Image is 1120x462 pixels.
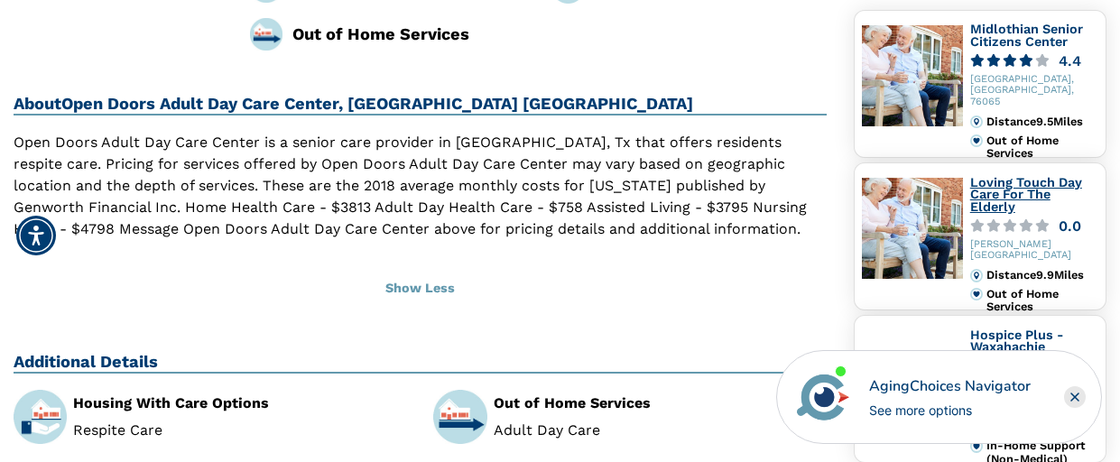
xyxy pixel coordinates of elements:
[494,396,827,411] div: Out of Home Services
[73,396,406,411] div: Housing With Care Options
[970,219,1098,233] a: 0.0
[970,115,983,128] img: distance.svg
[869,401,1031,420] div: See more options
[970,328,1064,355] a: Hospice Plus - Waxahachie
[970,54,1098,68] a: 4.4
[970,239,1098,263] div: [PERSON_NAME][GEOGRAPHIC_DATA]
[1059,54,1081,68] div: 4.4
[986,288,1098,314] div: Out of Home Services
[970,269,983,282] img: distance.svg
[16,216,56,255] div: Accessibility Menu
[1064,386,1086,408] div: Close
[14,94,827,115] h2: About Open Doors Adult Day Care Center, [GEOGRAPHIC_DATA] [GEOGRAPHIC_DATA]
[292,22,525,46] div: Out of Home Services
[792,366,854,428] img: avatar
[970,22,1083,49] a: Midlothian Senior Citizens Center
[970,74,1098,108] div: [GEOGRAPHIC_DATA], [GEOGRAPHIC_DATA], 76065
[970,439,983,452] img: primary.svg
[986,269,1098,282] div: Distance 9.9 Miles
[986,115,1098,128] div: Distance 9.5 Miles
[14,269,827,309] button: Show Less
[14,132,827,240] p: Open Doors Adult Day Care Center is a senior care provider in [GEOGRAPHIC_DATA], Tx that offers r...
[970,134,983,147] img: primary.svg
[970,175,1082,214] a: Loving Touch Day Care For The Elderly
[73,423,406,438] li: Respite Care
[1059,219,1081,233] div: 0.0
[494,423,827,438] li: Adult Day Care
[869,375,1031,397] div: AgingChoices Navigator
[970,288,983,300] img: primary.svg
[14,352,827,374] h2: Additional Details
[986,134,1098,161] div: Out of Home Services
